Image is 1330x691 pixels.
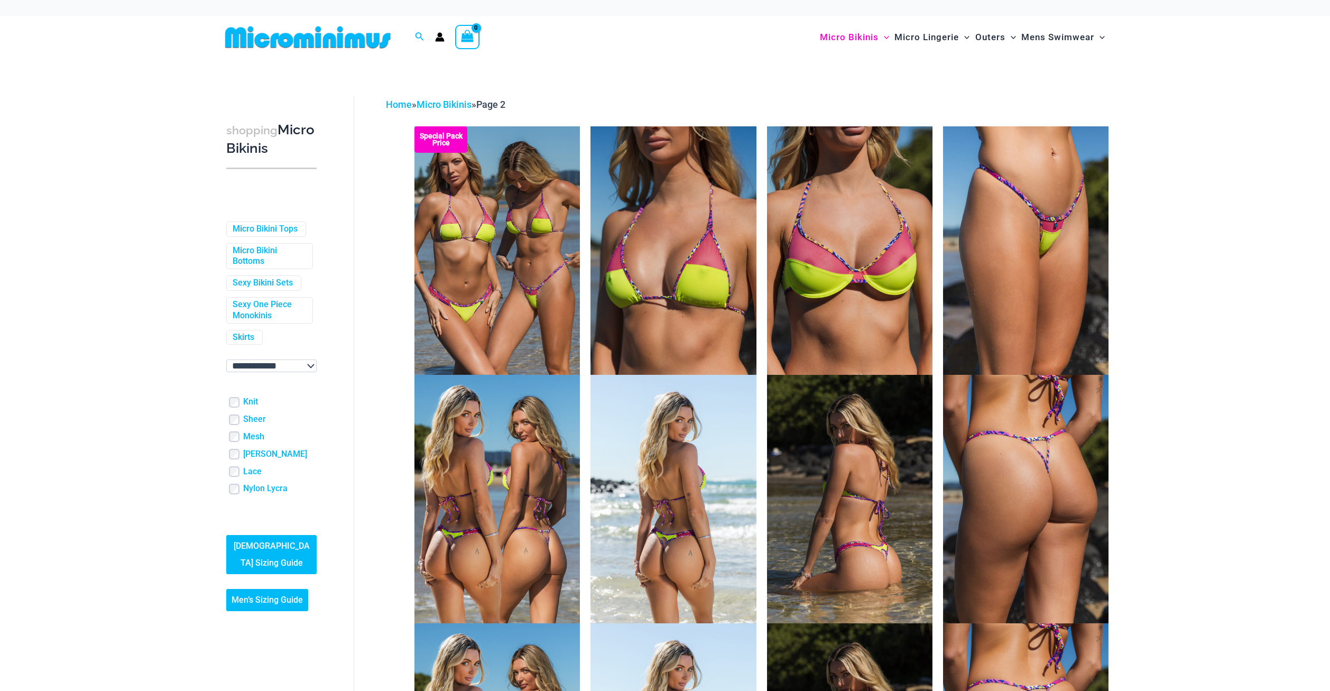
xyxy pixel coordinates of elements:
a: Micro Bikini Tops [233,224,298,235]
a: Micro Bikinis [417,99,472,110]
a: [DEMOGRAPHIC_DATA] Sizing Guide [226,535,317,574]
a: Skirts [233,332,254,343]
a: Sexy One Piece Monokinis [233,299,304,321]
span: Menu Toggle [959,24,969,51]
a: Knit [243,397,258,408]
span: Page 2 [476,99,505,110]
img: Coastal Bliss Leopard Sunset 3171 Tri Top 01 [590,126,756,375]
a: Home [386,99,412,110]
a: Micro Bikini Bottoms [233,245,304,268]
span: Mens Swimwear [1021,24,1094,51]
img: Coastal Bliss Leopard Sunset 3171 Tri Top 4371 Thong Bikini 09 [590,375,756,623]
nav: Site Navigation [816,20,1109,55]
span: Micro Lingerie [894,24,959,51]
img: Coastal Bliss Leopard Sunset Tri Top Pack [414,126,580,375]
img: Coastal Bliss Leopard Sunset Tri Top Pack B [414,375,580,623]
a: Micro LingerieMenu ToggleMenu Toggle [892,21,972,53]
h3: Micro Bikinis [226,121,317,158]
a: Account icon link [435,32,445,42]
a: OutersMenu ToggleMenu Toggle [973,21,1019,53]
span: Menu Toggle [1005,24,1016,51]
span: shopping [226,124,278,137]
span: Menu Toggle [1094,24,1105,51]
span: » » [386,99,505,110]
img: Coastal Bliss Leopard Sunset 3223 Underwire Top 01 [767,126,932,375]
img: Coastal Bliss Leopard Sunset 4275 Micro Bikini 01 [943,126,1109,375]
a: Nylon Lycra [243,483,288,494]
span: Outers [975,24,1005,51]
b: Special Pack Price [414,133,467,146]
a: Men’s Sizing Guide [226,589,308,611]
img: Coastal Bliss Leopard Sunset 4275 Micro Bikini 02 [943,375,1109,623]
img: MM SHOP LOGO FLAT [221,25,395,49]
img: Coastal Bliss Leopard Sunset 3223 Underwire Top 4371 Thong Bikini 06 [767,375,932,623]
a: View Shopping Cart, empty [455,25,479,49]
a: Sexy Bikini Sets [233,278,293,289]
a: Lace [243,466,262,477]
select: wpc-taxonomy-pa_color-745982 [226,360,317,372]
a: Mesh [243,431,264,443]
a: Sheer [243,414,266,425]
a: [PERSON_NAME] [243,449,307,460]
span: Menu Toggle [879,24,889,51]
span: Micro Bikinis [820,24,879,51]
a: Search icon link [415,31,424,44]
a: Mens SwimwearMenu ToggleMenu Toggle [1019,21,1107,53]
a: Micro BikinisMenu ToggleMenu Toggle [817,21,892,53]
